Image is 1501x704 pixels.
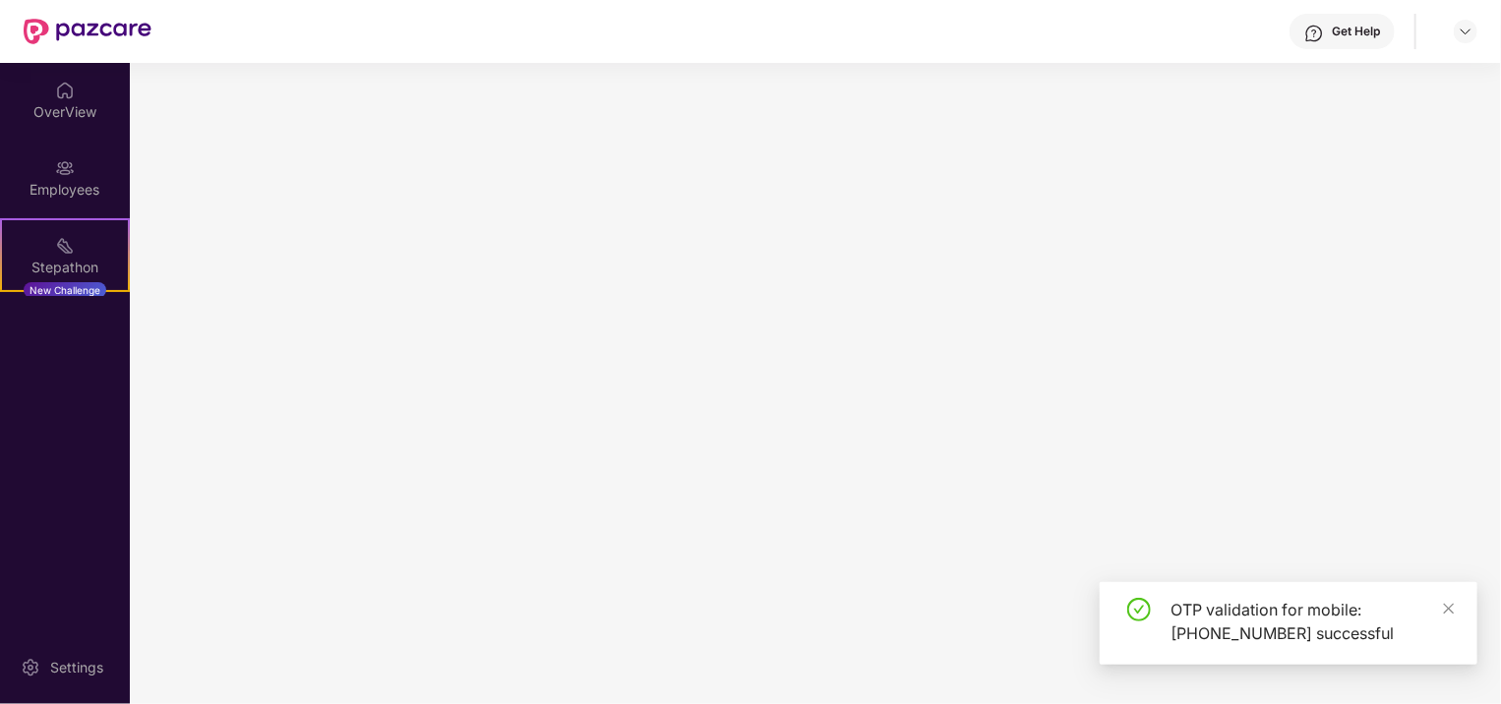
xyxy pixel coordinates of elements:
[55,158,75,178] img: svg+xml;base64,PHN2ZyBpZD0iRW1wbG95ZWVzIiB4bWxucz0iaHR0cDovL3d3dy53My5vcmcvMjAwMC9zdmciIHdpZHRoPS...
[24,282,106,298] div: New Challenge
[21,658,40,677] img: svg+xml;base64,PHN2ZyBpZD0iU2V0dGluZy0yMHgyMCIgeG1sbnM9Imh0dHA6Ly93d3cudzMub3JnLzIwMDAvc3ZnIiB3aW...
[1442,602,1456,616] span: close
[1332,24,1380,39] div: Get Help
[1127,598,1151,621] span: check-circle
[24,19,151,44] img: New Pazcare Logo
[55,81,75,100] img: svg+xml;base64,PHN2ZyBpZD0iSG9tZSIgeG1sbnM9Imh0dHA6Ly93d3cudzMub3JnLzIwMDAvc3ZnIiB3aWR0aD0iMjAiIG...
[2,258,128,277] div: Stepathon
[44,658,109,677] div: Settings
[1304,24,1324,43] img: svg+xml;base64,PHN2ZyBpZD0iSGVscC0zMngzMiIgeG1sbnM9Imh0dHA6Ly93d3cudzMub3JnLzIwMDAvc3ZnIiB3aWR0aD...
[1171,598,1454,645] div: OTP validation for mobile: [PHONE_NUMBER] successful
[55,236,75,256] img: svg+xml;base64,PHN2ZyB4bWxucz0iaHR0cDovL3d3dy53My5vcmcvMjAwMC9zdmciIHdpZHRoPSIyMSIgaGVpZ2h0PSIyMC...
[1458,24,1473,39] img: svg+xml;base64,PHN2ZyBpZD0iRHJvcGRvd24tMzJ4MzIiIHhtbG5zPSJodHRwOi8vd3d3LnczLm9yZy8yMDAwL3N2ZyIgd2...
